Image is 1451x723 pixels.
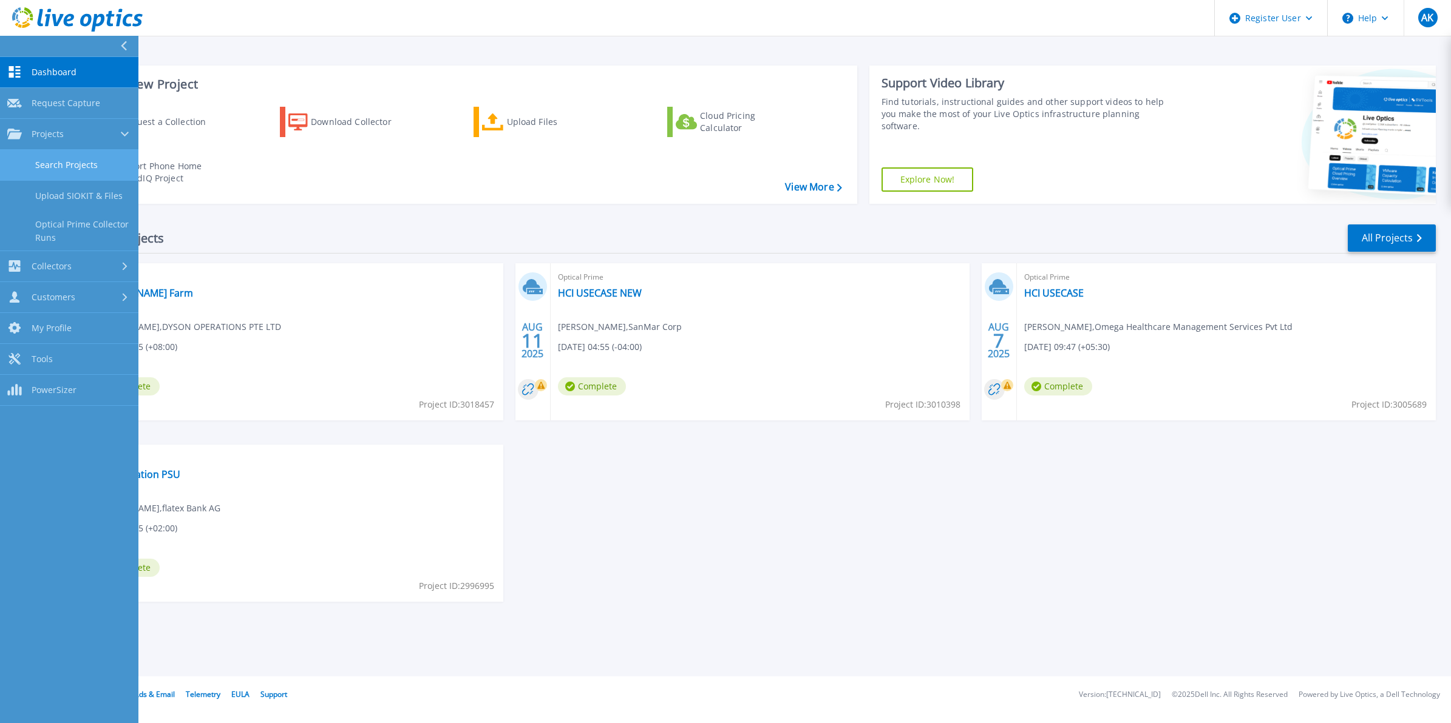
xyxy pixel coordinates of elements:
span: Project ID: 3010398 [885,398,960,411]
div: Import Phone Home CloudIQ Project [119,160,214,184]
span: [PERSON_NAME] , SanMar Corp [558,320,682,334]
div: Support Video Library [882,75,1174,91]
span: Project ID: 3018457 [419,398,494,411]
span: [PERSON_NAME] , Omega Healthcare Management Services Pvt Ltd [1024,320,1293,334]
span: [PERSON_NAME] , flatex Bank AG [92,502,220,515]
a: Cloud Pricing Calculator [667,107,803,137]
div: Download Collector [311,110,408,134]
div: Find tutorials, instructional guides and other support videos to help you make the most of your L... [882,96,1174,132]
div: AUG 2025 [521,318,544,363]
h3: Start a New Project [86,78,841,91]
a: EULA [231,689,250,699]
span: Tools [32,354,53,365]
li: Powered by Live Optics, a Dell Technology [1299,691,1440,699]
a: Request a Collection [86,107,222,137]
span: Optical Prime [92,271,496,284]
span: [DATE] 04:55 (-04:00) [558,340,642,354]
span: Project ID: 2996995 [419,579,494,593]
div: Upload Files [507,110,604,134]
span: Dashboard [32,67,76,78]
a: Explore Now! [882,167,974,192]
a: HCI USECASE NEW [558,287,642,299]
span: Request Capture [32,98,100,109]
a: Support [260,689,287,699]
a: View More [785,181,841,193]
span: Optical Prime [558,271,962,284]
span: Complete [558,377,626,395]
span: [DATE] 09:47 (+05:30) [1024,340,1110,354]
span: Customers [32,292,75,303]
span: [PERSON_NAME] , DYSON OPERATIONS PTE LTD [92,320,281,334]
span: Project ID: 3005689 [1351,398,1427,411]
li: © 2025 Dell Inc. All Rights Reserved [1172,691,1288,699]
div: Request a Collection [121,110,218,134]
a: [PERSON_NAME] Farm [92,287,193,299]
span: Optical Prime [1024,271,1429,284]
li: Version: [TECHNICAL_ID] [1079,691,1161,699]
a: Ads & Email [134,689,175,699]
span: AK [1421,13,1433,22]
span: 7 [993,335,1004,346]
span: 11 [522,335,543,346]
a: All Projects [1348,224,1436,252]
span: Collectors [32,261,72,272]
span: PowerSizer [32,385,76,395]
a: Download Collector [280,107,415,137]
div: AUG 2025 [987,318,1010,363]
span: My Profile [32,323,72,334]
span: Optical Prime [92,452,496,465]
span: Projects [32,129,64,140]
span: Complete [1024,377,1092,395]
a: HCI USECASE [1024,287,1084,299]
a: Upload Files [474,107,609,137]
a: Telemetry [186,689,220,699]
div: Cloud Pricing Calculator [700,110,797,134]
